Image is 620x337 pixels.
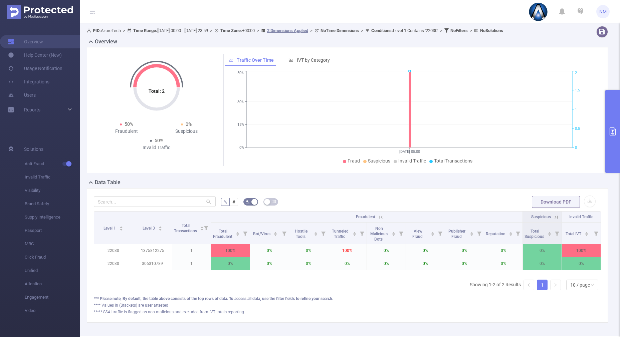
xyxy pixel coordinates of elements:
[133,257,172,270] p: 306310789
[566,232,582,236] span: Total IVT
[149,88,165,94] tspan: Total: 2
[431,231,434,233] i: icon: caret-up
[25,197,80,211] span: Brand Safety
[396,223,406,244] i: Filter menu
[406,244,445,257] p: 0%
[509,231,512,233] i: icon: caret-up
[143,226,156,231] span: Level 3
[371,28,393,33] b: Conditions :
[445,244,484,257] p: 0%
[95,179,121,187] h2: Data Table
[356,215,375,219] span: Fraudulent
[172,244,211,257] p: 1
[399,149,420,154] tspan: [DATE] 05:00
[328,244,367,257] p: 100%
[127,144,187,151] div: Invalid Traffic
[468,28,474,33] span: >
[321,28,359,33] b: No Time Dimensions
[591,223,601,244] i: Filter menu
[371,28,438,33] span: Level 1 Contains '22030'
[470,280,521,290] li: Showing 1-2 of 2 Results
[8,48,62,62] a: Help Center (New)
[562,244,601,257] p: 100%
[524,280,534,290] li: Previous Page
[95,38,117,46] h2: Overview
[531,215,551,219] span: Suspicious
[484,244,523,257] p: 0%
[125,121,133,127] span: 50%
[585,233,589,235] i: icon: caret-down
[133,244,172,257] p: 1375812275
[246,200,250,204] i: icon: bg-colors
[527,283,531,287] i: icon: left
[120,228,123,230] i: icon: caret-down
[25,157,80,171] span: Anti-Fraud
[121,28,127,33] span: >
[25,171,80,184] span: Invalid Traffic
[509,233,512,235] i: icon: caret-down
[237,122,244,127] tspan: 15%
[550,280,561,290] li: Next Page
[255,28,261,33] span: >
[367,257,406,270] p: 0%
[288,58,293,62] i: icon: bar-chart
[470,233,473,235] i: icon: caret-down
[279,223,289,244] i: Filter menu
[368,158,390,163] span: Suspicious
[548,231,552,235] div: Sort
[25,251,80,264] span: Click Fraud
[186,121,192,127] span: 0%
[157,128,217,135] div: Suspicious
[308,28,315,33] span: >
[94,257,133,270] p: 22030
[236,231,240,235] div: Sort
[94,296,601,302] div: *** Please note, By default, the table above consists of the top rows of data. To access all data...
[314,233,318,235] i: icon: caret-down
[272,200,276,204] i: icon: table
[24,103,40,116] a: Reports
[24,107,40,112] span: Reports
[25,224,80,237] span: Passport
[94,244,133,257] p: 22030
[250,244,289,257] p: 0%
[392,233,396,235] i: icon: caret-down
[532,196,580,208] button: Download PDF
[237,71,244,75] tspan: 50%
[585,231,589,235] div: Sort
[159,228,162,230] i: icon: caret-down
[24,142,43,156] span: Solutions
[585,231,589,233] i: icon: caret-up
[174,223,198,233] span: Total Transactions
[25,264,80,277] span: Unified
[237,100,244,104] tspan: 30%
[470,231,473,233] i: icon: caret-up
[213,229,233,239] span: Total Fraudulent
[359,28,365,33] span: >
[239,145,244,150] tspan: 0%
[398,158,426,163] span: Invalid Traffic
[513,223,523,244] i: Filter menu
[224,199,227,205] span: %
[274,231,277,233] i: icon: caret-up
[562,257,601,270] p: 0%
[480,28,503,33] b: No Solutions
[314,231,318,233] i: icon: caret-up
[570,280,590,290] div: 10 / page
[25,211,80,224] span: Supply Intelligence
[319,223,328,244] i: Filter menu
[357,223,367,244] i: Filter menu
[87,28,503,33] span: AzureTech [DATE] 00:00 - [DATE] 23:59 +00:00
[523,257,562,270] p: 0%
[228,58,233,62] i: icon: line-chart
[450,28,468,33] b: No Filters
[523,244,562,257] p: 0%
[434,158,472,163] span: Total Transactions
[200,228,204,230] i: icon: caret-down
[548,231,552,233] i: icon: caret-up
[208,28,214,33] span: >
[250,257,289,270] p: 0%
[348,158,360,163] span: Fraud
[8,88,36,102] a: Users
[240,223,250,244] i: Filter menu
[25,291,80,304] span: Engagement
